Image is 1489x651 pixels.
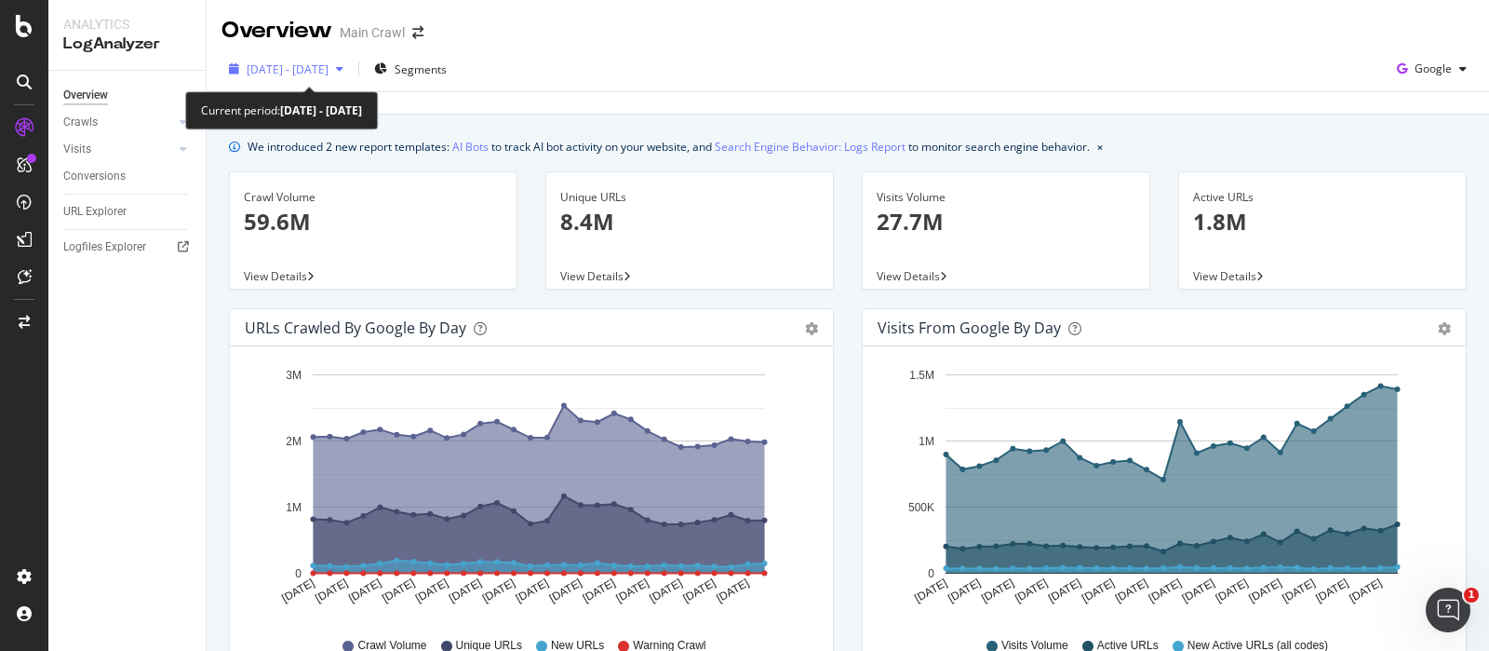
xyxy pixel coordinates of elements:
[313,576,350,605] text: [DATE]
[908,501,934,514] text: 500K
[1438,322,1451,335] div: gear
[714,576,751,605] text: [DATE]
[201,100,362,121] div: Current period:
[340,23,405,42] div: Main Crawl
[380,576,417,605] text: [DATE]
[928,567,934,580] text: 0
[286,501,302,514] text: 1M
[715,137,905,156] a: Search Engine Behavior: Logs Report
[1013,576,1050,605] text: [DATE]
[346,576,383,605] text: [DATE]
[63,237,193,257] a: Logfiles Explorer
[229,137,1467,156] div: info banner
[878,319,1061,337] div: Visits from Google by day
[1113,576,1150,605] text: [DATE]
[412,26,423,39] div: arrow-right-arrow-left
[979,576,1016,605] text: [DATE]
[514,576,551,605] text: [DATE]
[63,140,91,159] div: Visits
[946,576,983,605] text: [DATE]
[1247,576,1284,605] text: [DATE]
[1080,576,1117,605] text: [DATE]
[63,237,146,257] div: Logfiles Explorer
[1214,576,1251,605] text: [DATE]
[221,15,332,47] div: Overview
[919,435,934,448] text: 1M
[614,576,651,605] text: [DATE]
[877,268,940,284] span: View Details
[286,435,302,448] text: 2M
[1093,133,1107,160] button: close banner
[63,113,98,132] div: Crawls
[1313,576,1350,605] text: [DATE]
[63,167,193,186] a: Conversions
[805,322,818,335] div: gear
[63,113,174,132] a: Crawls
[912,576,949,605] text: [DATE]
[279,576,316,605] text: [DATE]
[248,137,1090,156] div: We introduced 2 new report templates: to track AI bot activity on your website, and to monitor se...
[680,576,718,605] text: [DATE]
[1193,268,1256,284] span: View Details
[1193,206,1452,237] p: 1.8M
[648,576,685,605] text: [DATE]
[447,576,484,605] text: [DATE]
[63,86,193,105] a: Overview
[1415,61,1452,76] span: Google
[63,167,126,186] div: Conversions
[1347,576,1384,605] text: [DATE]
[581,576,618,605] text: [DATE]
[547,576,584,605] text: [DATE]
[1426,588,1470,632] iframe: Intercom live chat
[295,567,302,580] text: 0
[244,189,503,206] div: Crawl Volume
[244,268,307,284] span: View Details
[247,61,329,77] span: [DATE] - [DATE]
[63,202,127,222] div: URL Explorer
[244,206,503,237] p: 59.6M
[560,268,624,284] span: View Details
[1193,189,1452,206] div: Active URLs
[63,34,191,55] div: LogAnalyzer
[367,54,454,84] button: Segments
[286,369,302,382] text: 3M
[452,137,489,156] a: AI Bots
[1147,576,1184,605] text: [DATE]
[1389,54,1474,84] button: Google
[413,576,450,605] text: [DATE]
[221,54,351,84] button: [DATE] - [DATE]
[1180,576,1217,605] text: [DATE]
[63,86,108,105] div: Overview
[877,189,1135,206] div: Visits Volume
[1281,576,1318,605] text: [DATE]
[1046,576,1083,605] text: [DATE]
[280,102,362,118] b: [DATE] - [DATE]
[63,140,174,159] a: Visits
[63,202,193,222] a: URL Explorer
[877,206,1135,237] p: 27.7M
[560,189,819,206] div: Unique URLs
[560,206,819,237] p: 8.4M
[1464,588,1479,603] span: 1
[245,361,810,620] svg: A chart.
[909,369,934,382] text: 1.5M
[63,15,191,34] div: Analytics
[395,61,447,77] span: Segments
[245,319,466,337] div: URLs Crawled by Google by day
[878,361,1442,620] svg: A chart.
[480,576,517,605] text: [DATE]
